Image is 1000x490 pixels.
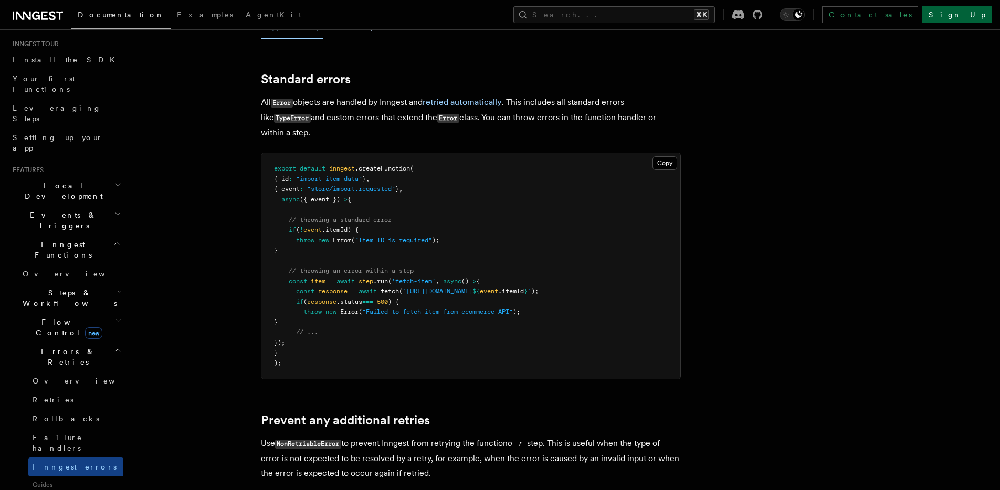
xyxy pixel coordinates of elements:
[296,237,314,244] span: throw
[8,99,123,128] a: Leveraging Steps
[498,287,524,295] span: .itemId
[351,237,355,244] span: (
[28,457,123,476] a: Inngest errors
[373,278,388,285] span: .run
[296,328,318,336] span: // ...
[246,10,301,19] span: AgentKit
[71,3,171,29] a: Documentation
[377,298,388,305] span: 500
[300,165,325,172] span: default
[333,237,351,244] span: Error
[13,56,121,64] span: Install the SDK
[33,414,99,423] span: Rollbacks
[8,50,123,69] a: Install the SDK
[307,298,336,305] span: response
[274,114,311,123] code: TypeError
[289,226,296,233] span: if
[348,196,351,203] span: {
[336,298,362,305] span: .status
[261,72,351,87] a: Standard errors
[85,327,102,339] span: new
[274,175,289,183] span: { id
[289,278,307,285] span: const
[780,8,805,21] button: Toggle dark mode
[281,196,300,203] span: async
[18,264,123,283] a: Overview
[289,216,392,223] span: // throwing a standard error
[528,287,531,295] span: `
[395,185,399,193] span: }
[8,176,123,206] button: Local Development
[423,97,502,107] a: retried automatically
[275,440,341,449] code: NonRetriableError
[436,278,439,285] span: ,
[329,278,333,285] span: =
[296,175,362,183] span: "import-item-data"
[300,226,303,233] span: !
[362,308,513,315] span: "Failed to fetch item from ecommerce API"
[177,10,233,19] span: Examples
[340,196,348,203] span: =>
[289,267,414,274] span: // throwing an error within a step
[303,226,322,233] span: event
[694,9,709,20] kbd: ⌘K
[261,436,681,481] p: Use to prevent Inngest from retrying the function step. This is useful when the type of error is ...
[8,128,123,157] a: Setting up your app
[508,438,527,448] em: or
[399,185,403,193] span: ,
[18,346,114,367] span: Errors & Retries
[28,371,123,390] a: Overview
[289,175,292,183] span: :
[329,165,355,172] span: inngest
[274,359,281,367] span: );
[359,287,377,295] span: await
[355,237,432,244] span: "Item ID is required"
[388,278,392,285] span: (
[322,226,359,233] span: .itemId) {
[296,298,303,305] span: if
[513,6,715,23] button: Search...⌘K
[336,278,355,285] span: await
[78,10,164,19] span: Documentation
[307,185,395,193] span: "store/import.requested"
[443,278,461,285] span: async
[28,390,123,409] a: Retries
[437,114,459,123] code: Error
[296,287,314,295] span: const
[23,270,131,278] span: Overview
[274,247,278,254] span: }
[28,428,123,457] a: Failure handlers
[300,196,340,203] span: ({ event })
[8,40,59,48] span: Inngest tour
[296,226,300,233] span: (
[8,180,114,201] span: Local Development
[359,278,373,285] span: step
[311,278,325,285] span: item
[472,287,480,295] span: ${
[399,287,403,295] span: (
[8,206,123,235] button: Events & Triggers
[274,349,278,356] span: }
[461,278,469,285] span: ()
[274,165,296,172] span: export
[524,287,528,295] span: }
[33,377,141,385] span: Overview
[480,287,498,295] span: event
[8,69,123,99] a: Your first Functions
[18,342,123,371] button: Errors & Retries
[13,104,101,123] span: Leveraging Steps
[355,165,410,172] span: .createFunction
[18,317,115,338] span: Flow Control
[362,298,373,305] span: ===
[28,409,123,428] a: Rollbacks
[171,3,239,28] a: Examples
[274,185,300,193] span: { event
[271,99,293,108] code: Error
[8,210,114,231] span: Events & Triggers
[303,308,322,315] span: throw
[922,6,992,23] a: Sign Up
[18,313,123,342] button: Flow Controlnew
[8,166,44,174] span: Features
[303,298,307,305] span: (
[239,3,308,28] a: AgentKit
